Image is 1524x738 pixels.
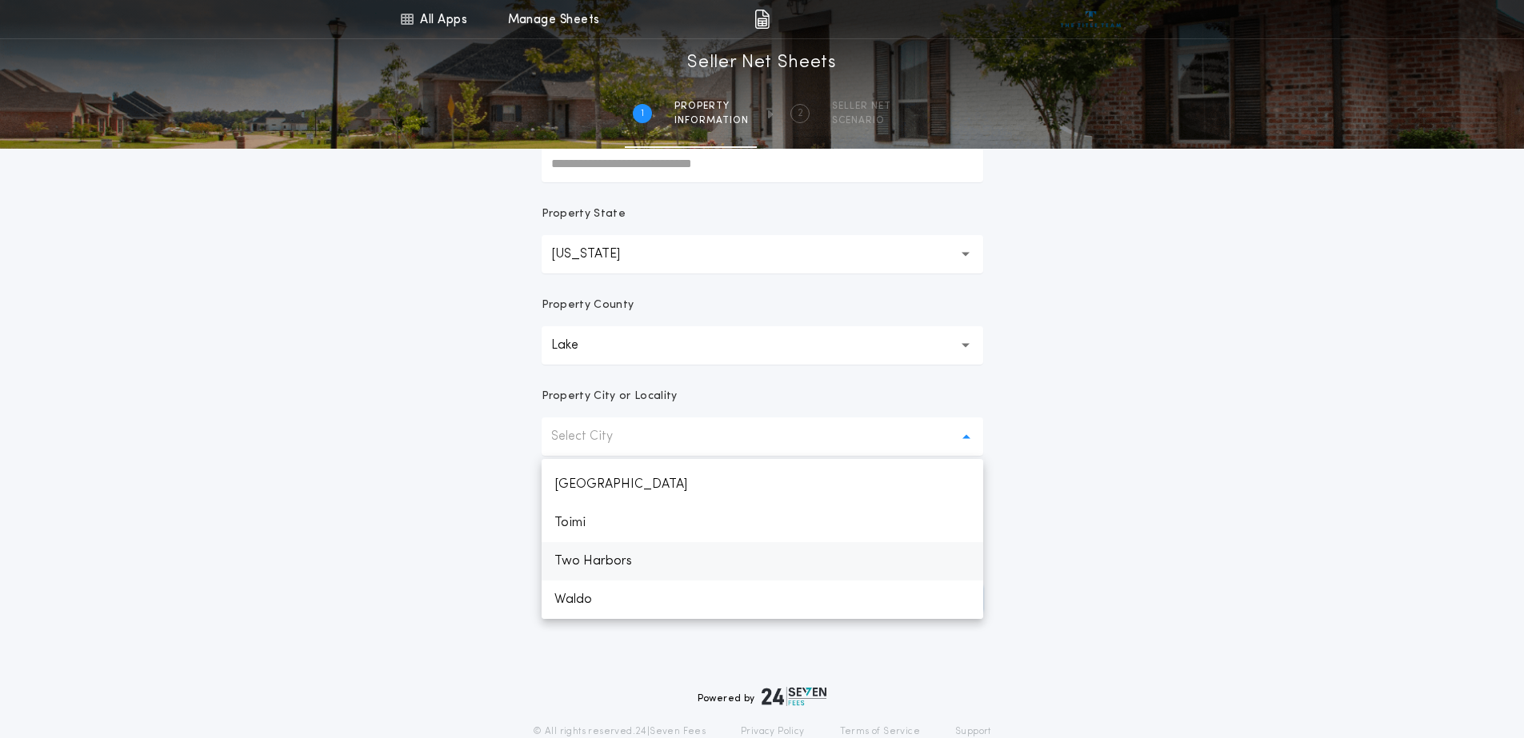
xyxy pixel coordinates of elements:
[542,542,983,580] p: Two Harbors
[832,100,891,113] span: SELLER NET
[542,504,983,542] p: Toimi
[741,725,805,738] a: Privacy Policy
[542,235,983,273] button: [US_STATE]
[542,465,983,504] p: [GEOGRAPHIC_DATA]
[542,417,983,456] button: Select City
[798,107,803,120] h2: 2
[674,100,749,113] span: Property
[641,107,644,120] h2: 1
[551,336,604,355] p: Lake
[687,50,837,76] h1: Seller Net Sheets
[840,725,920,738] a: Terms of Service
[533,725,706,738] p: © All rights reserved. 24|Seven Fees
[955,725,991,738] a: Support
[551,245,646,264] p: [US_STATE]
[542,206,626,222] p: Property State
[542,326,983,365] button: Lake
[542,580,983,619] p: Waldo
[762,687,827,706] img: logo
[832,114,891,127] span: SCENARIO
[698,687,827,706] div: Powered by
[674,114,749,127] span: information
[551,427,638,446] p: Select City
[542,297,634,313] p: Property County
[754,10,770,29] img: img
[1061,11,1121,27] img: vs-icon
[542,459,983,619] ul: Select City
[542,389,678,405] p: Property City or Locality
